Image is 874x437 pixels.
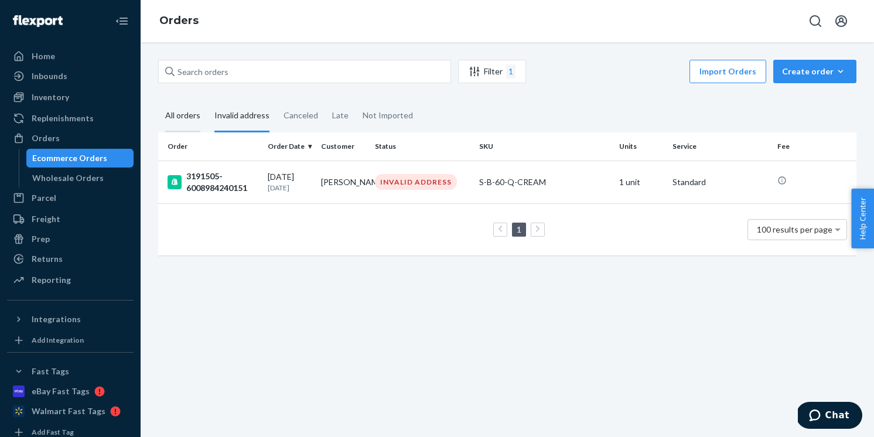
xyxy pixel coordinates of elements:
[32,233,50,245] div: Prep
[32,172,104,184] div: Wholesale Orders
[7,250,134,268] a: Returns
[798,402,862,431] iframe: Opens a widget where you can chat to one of our agents
[32,335,84,345] div: Add Integration
[214,100,269,132] div: Invalid address
[26,149,134,168] a: Ecommerce Orders
[7,333,134,347] a: Add Integration
[168,170,258,194] div: 3191505-6008984240151
[32,313,81,325] div: Integrations
[32,132,60,144] div: Orders
[370,132,475,161] th: Status
[110,9,134,33] button: Close Navigation
[672,176,768,188] p: Standard
[804,9,827,33] button: Open Search Box
[332,100,349,131] div: Late
[7,271,134,289] a: Reporting
[506,64,515,78] div: 1
[829,9,853,33] button: Open account menu
[158,132,263,161] th: Order
[7,47,134,66] a: Home
[32,274,71,286] div: Reporting
[32,366,69,377] div: Fast Tags
[158,60,451,83] input: Search orders
[773,132,856,161] th: Fee
[757,224,832,234] span: 100 results per page
[7,382,134,401] a: eBay Fast Tags
[32,253,63,265] div: Returns
[284,100,318,131] div: Canceled
[32,152,107,164] div: Ecommerce Orders
[159,14,199,27] a: Orders
[474,132,614,161] th: SKU
[479,176,609,188] div: S-B-60-Q-CREAM
[32,192,56,204] div: Parcel
[321,141,365,151] div: Customer
[851,189,874,248] button: Help Center
[268,183,312,193] p: [DATE]
[32,427,74,437] div: Add Fast Tag
[32,70,67,82] div: Inbounds
[7,310,134,329] button: Integrations
[7,230,134,248] a: Prep
[375,174,457,190] div: INVALID ADDRESS
[165,100,200,132] div: All orders
[7,402,134,421] a: Walmart Fast Tags
[32,112,94,124] div: Replenishments
[782,66,848,77] div: Create order
[7,67,134,86] a: Inbounds
[32,213,60,225] div: Freight
[614,132,668,161] th: Units
[363,100,413,131] div: Not Imported
[7,129,134,148] a: Orders
[32,405,105,417] div: Walmart Fast Tags
[7,109,134,128] a: Replenishments
[614,161,668,203] td: 1 unit
[26,169,134,187] a: Wholesale Orders
[773,60,856,83] button: Create order
[514,224,524,234] a: Page 1 is your current page
[32,50,55,62] div: Home
[7,88,134,107] a: Inventory
[7,189,134,207] a: Parcel
[7,362,134,381] button: Fast Tags
[459,64,525,78] div: Filter
[458,60,526,83] button: Filter
[13,15,63,27] img: Flexport logo
[32,385,90,397] div: eBay Fast Tags
[32,91,69,103] div: Inventory
[316,161,370,203] td: [PERSON_NAME]
[150,4,208,38] ol: breadcrumbs
[689,60,766,83] button: Import Orders
[268,171,312,193] div: [DATE]
[263,132,316,161] th: Order Date
[7,210,134,228] a: Freight
[668,132,773,161] th: Service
